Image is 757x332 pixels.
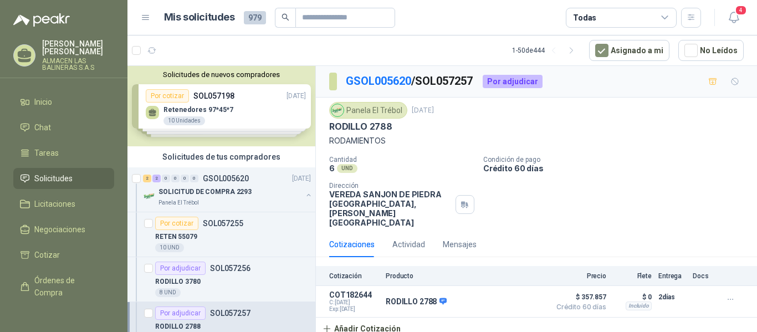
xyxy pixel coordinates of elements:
[34,121,51,134] span: Chat
[392,238,425,251] div: Actividad
[13,168,114,189] a: Solicitudes
[678,40,744,61] button: No Leídos
[658,272,686,280] p: Entrega
[132,70,311,79] button: Solicitudes de nuevos compradores
[143,175,151,182] div: 2
[34,249,60,261] span: Cotizar
[331,104,344,116] img: Company Logo
[162,175,170,182] div: 0
[181,175,189,182] div: 0
[155,232,197,242] p: RETEN 55079
[329,299,379,306] span: C: [DATE]
[329,182,451,190] p: Dirección
[551,272,606,280] p: Precio
[143,172,313,207] a: 2 2 0 0 0 0 GSOL005620[DATE] Company LogoSOLICITUD DE COMPRA 2293Panela El Trébol
[282,13,289,21] span: search
[443,238,477,251] div: Mensajes
[203,175,249,182] p: GSOL005620
[693,272,715,280] p: Docs
[329,238,375,251] div: Cotizaciones
[483,75,543,88] div: Por adjudicar
[127,257,315,302] a: Por adjudicarSOL057256RODILLO 37808 UND
[613,272,652,280] p: Flete
[155,307,206,320] div: Por adjudicar
[143,190,156,203] img: Company Logo
[155,288,181,297] div: 8 UND
[34,274,104,299] span: Órdenes de Compra
[386,297,447,307] p: RODILLO 2788
[155,321,201,332] p: RODILLO 2788
[210,264,250,272] p: SOL057256
[13,270,114,303] a: Órdenes de Compra
[292,173,311,184] p: [DATE]
[329,164,335,173] p: 6
[658,290,686,304] p: 2 días
[13,117,114,138] a: Chat
[329,306,379,313] span: Exp: [DATE]
[346,74,411,88] a: GSOL005620
[337,164,357,173] div: UND
[34,172,73,185] span: Solicitudes
[329,290,379,299] p: COT182644
[13,219,114,240] a: Negociaciones
[244,11,266,24] span: 979
[512,42,580,59] div: 1 - 50 de 444
[13,142,114,164] a: Tareas
[724,8,744,28] button: 4
[329,135,744,147] p: RODAMIENTOS
[613,290,652,304] p: $ 0
[626,302,652,310] div: Incluido
[34,198,75,210] span: Licitaciones
[34,147,59,159] span: Tareas
[171,175,180,182] div: 0
[158,187,252,197] p: SOLICITUD DE COMPRA 2293
[203,219,243,227] p: SOL057255
[127,212,315,257] a: Por cotizarSOL057255RETEN 5507910 UND
[483,164,753,173] p: Crédito 60 días
[42,58,114,71] p: ALMACEN LAS BALINERAS S.A.S
[127,66,315,146] div: Solicitudes de nuevos compradoresPor cotizarSOL057198[DATE] Retenedores 97*45*710 UnidadesPor cot...
[329,156,474,164] p: Cantidad
[13,193,114,214] a: Licitaciones
[483,156,753,164] p: Condición de pago
[158,198,199,207] p: Panela El Trébol
[346,73,474,90] p: / SOL057257
[13,91,114,113] a: Inicio
[329,121,392,132] p: RODILLO 2788
[42,40,114,55] p: [PERSON_NAME] [PERSON_NAME]
[329,190,451,227] p: VEREDA SANJON DE PIEDRA [GEOGRAPHIC_DATA] , [PERSON_NAME][GEOGRAPHIC_DATA]
[190,175,198,182] div: 0
[386,272,544,280] p: Producto
[34,223,85,236] span: Negociaciones
[164,9,235,25] h1: Mis solicitudes
[155,277,201,287] p: RODILLO 3780
[551,290,606,304] span: $ 357.857
[127,146,315,167] div: Solicitudes de tus compradores
[329,272,379,280] p: Cotización
[329,102,407,119] div: Panela El Trébol
[155,243,184,252] div: 10 UND
[210,309,250,317] p: SOL057257
[155,262,206,275] div: Por adjudicar
[573,12,596,24] div: Todas
[589,40,669,61] button: Asignado a mi
[13,13,70,27] img: Logo peakr
[34,96,52,108] span: Inicio
[735,5,747,16] span: 4
[551,304,606,310] span: Crédito 60 días
[13,244,114,265] a: Cotizar
[412,105,434,116] p: [DATE]
[155,217,198,230] div: Por cotizar
[152,175,161,182] div: 2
